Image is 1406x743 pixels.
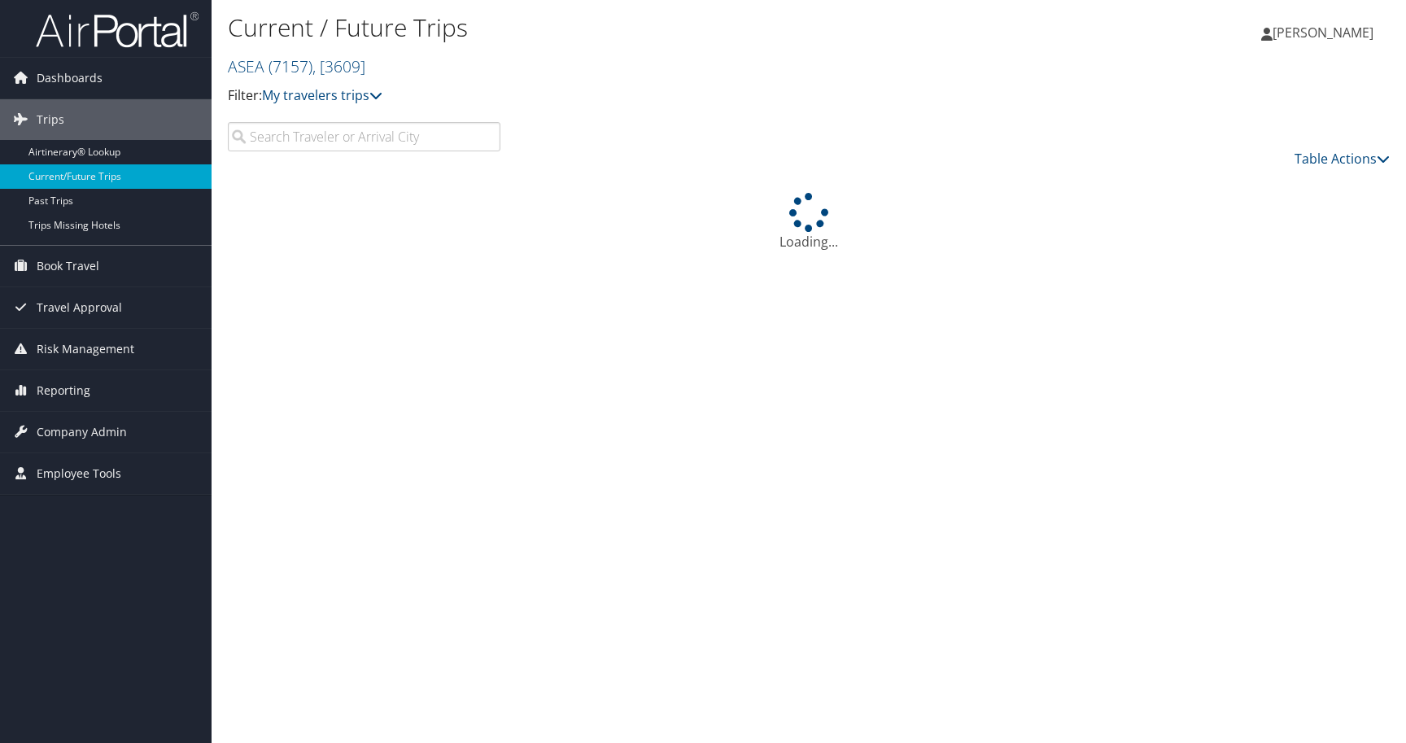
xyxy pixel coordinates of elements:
a: My travelers trips [262,86,382,104]
p: Filter: [228,85,1002,107]
img: airportal-logo.png [36,11,199,49]
div: Loading... [228,193,1390,251]
span: Trips [37,99,64,140]
span: [PERSON_NAME] [1273,24,1373,42]
span: Risk Management [37,329,134,369]
span: ( 7157 ) [269,55,312,77]
input: Search Traveler or Arrival City [228,122,500,151]
span: Employee Tools [37,453,121,494]
span: Reporting [37,370,90,411]
span: Book Travel [37,246,99,286]
span: Dashboards [37,58,103,98]
span: Travel Approval [37,287,122,328]
h1: Current / Future Trips [228,11,1002,45]
a: [PERSON_NAME] [1261,8,1390,57]
span: Company Admin [37,412,127,452]
a: Table Actions [1295,150,1390,168]
span: , [ 3609 ] [312,55,365,77]
a: ASEA [228,55,365,77]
